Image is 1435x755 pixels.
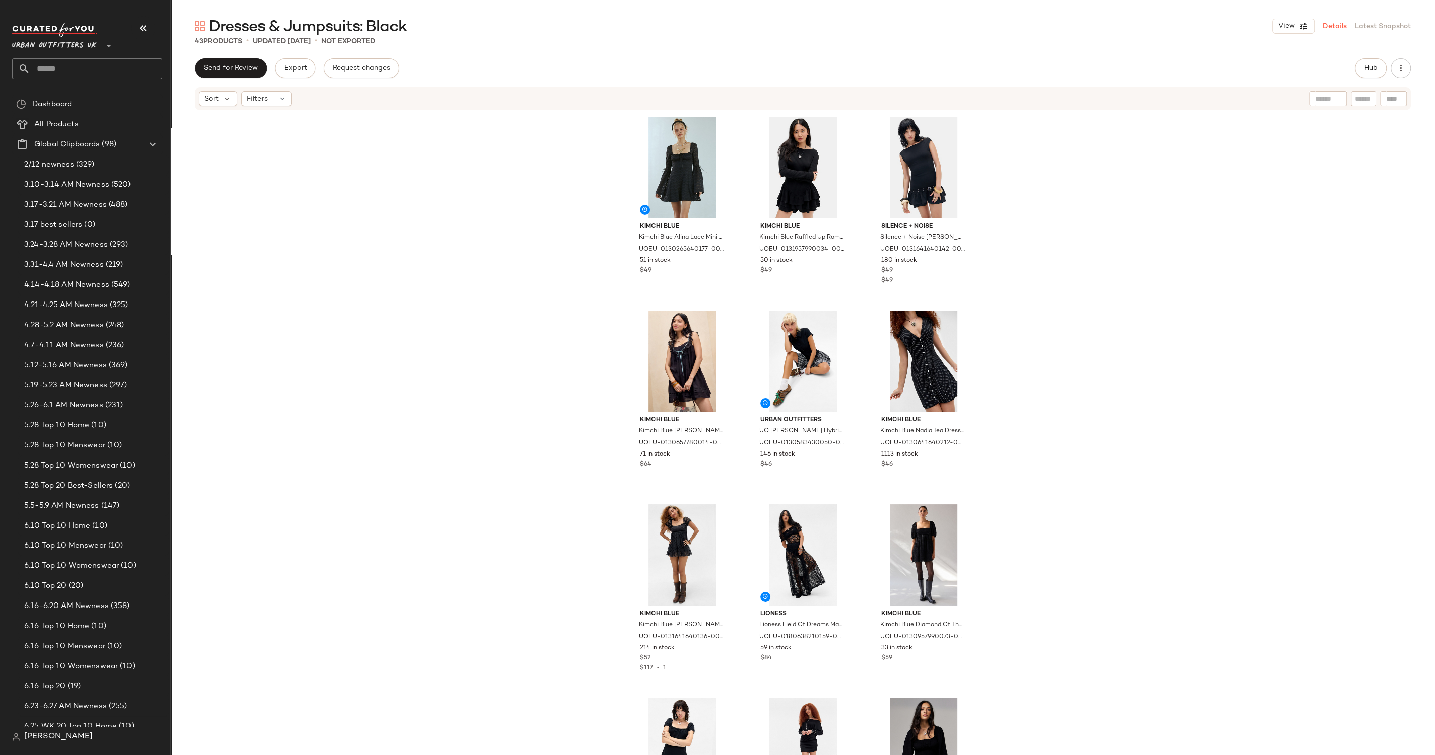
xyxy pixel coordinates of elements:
[881,277,893,284] span: $49
[759,633,844,642] span: UOEU-0180638210159-000-001
[24,219,82,231] span: 3.17 best sellers
[283,64,307,72] span: Export
[107,360,128,371] span: (369)
[880,439,965,448] span: UOEU-0130641640212-000-009
[640,665,653,671] span: $117
[195,21,205,31] img: svg%3e
[639,245,724,254] span: UOEU-0130265640177-000-001
[24,340,104,351] span: 4.7-4.11 AM Newness
[760,266,772,275] span: $49
[12,733,20,741] img: svg%3e
[881,460,893,469] span: $46
[100,139,116,150] span: (98)
[108,239,128,251] span: (293)
[89,621,106,632] span: (10)
[880,245,965,254] span: UOEU-0131641640142-000-001
[759,621,844,630] span: Lioness Field Of Dreams Maxi Dress - Black XL at Urban Outfitters
[209,17,407,37] span: Dresses & Jumpsuits: Black
[113,480,130,492] span: (20)
[881,450,918,459] span: 1113 in stock
[12,34,97,52] span: Urban Outfitters UK
[118,460,135,472] span: (10)
[639,633,724,642] span: UOEU-0131641640136-000-001
[881,654,892,663] span: $59
[24,560,119,572] span: 6.10 Top 10 Womenswear
[117,721,134,732] span: (10)
[759,245,844,254] span: UOEU-0131957990034-000-001
[760,610,845,619] span: Lioness
[632,311,733,412] img: 0130657780014_001_a2
[24,199,107,211] span: 3.17-3.21 AM Newness
[247,94,268,104] span: Filters
[108,299,128,311] span: (325)
[759,427,844,436] span: UO [PERSON_NAME] Hybrid Check Dress - Black XL at Urban Outfitters
[639,439,724,448] span: UOEU-0130657780014-000-001
[246,35,249,47] span: •
[16,99,26,109] img: svg%3e
[24,380,107,391] span: 5.19-5.23 AM Newness
[24,681,66,692] span: 6.16 Top 20
[24,641,105,652] span: 6.16 Top 10 Menswear
[321,36,375,47] p: Not Exported
[881,644,912,653] span: 33 in stock
[640,450,670,459] span: 71 in stock
[653,665,663,671] span: •
[752,311,853,412] img: 0130583430050_009_a2
[24,440,105,451] span: 5.28 Top 10 Menswear
[24,731,93,743] span: [PERSON_NAME]
[24,580,67,592] span: 6.10 Top 20
[24,621,89,632] span: 6.16 Top 10 Home
[663,665,666,671] span: 1
[24,500,99,512] span: 5.5-5.9 AM Newness
[24,239,108,251] span: 3.24-3.28 AM Newness
[881,222,966,231] span: Silence + Noise
[12,23,97,37] img: cfy_white_logo.C9jOOHJF.svg
[103,400,123,411] span: (231)
[640,644,675,653] span: 214 in stock
[104,259,123,271] span: (219)
[1364,64,1378,72] span: Hub
[324,58,399,78] button: Request changes
[759,233,844,242] span: Kimchi Blue Ruffled Up Romper - Black XS at Urban Outfitters
[873,311,974,412] img: 0130641640212_009_b
[760,644,792,653] span: 59 in stock
[24,701,107,712] span: 6.23-6.27 AM Newness
[107,701,127,712] span: (255)
[118,661,135,672] span: (10)
[759,439,844,448] span: UOEU-0130583430050-000-009
[275,58,315,78] button: Export
[24,299,108,311] span: 4.21-4.25 AM Newness
[106,540,123,552] span: (10)
[105,440,122,451] span: (10)
[24,360,107,371] span: 5.12-5.16 AM Newness
[104,340,124,351] span: (236)
[74,159,95,171] span: (329)
[639,233,724,242] span: Kimchi Blue Alina Lace Mini Dress - Black M at Urban Outfitters
[24,661,118,672] span: 6.16 Top 10 Womenswear
[34,139,100,150] span: Global Clipboards
[752,117,853,218] img: 0131957990034_001_a2
[107,199,128,211] span: (488)
[873,504,974,606] img: 0130957990073_001_a2
[632,117,733,218] img: 0130265640177_001_a2
[760,416,845,425] span: Urban Outfitters
[760,256,793,265] span: 50 in stock
[1323,21,1347,32] a: Details
[24,480,113,492] span: 5.28 Top 20 Best-Sellers
[881,266,893,275] span: $49
[204,94,219,104] span: Sort
[119,560,136,572] span: (10)
[24,420,89,431] span: 5.28 Top 10 Home
[752,504,853,606] img: 0180638210159_001_a2
[32,99,72,110] span: Dashboard
[109,600,130,612] span: (358)
[34,119,79,130] span: All Products
[109,279,131,291] span: (549)
[881,610,966,619] span: Kimchi Blue
[105,641,122,652] span: (10)
[1272,19,1315,34] button: View
[632,504,733,606] img: 0131641640136_001_a2
[109,179,131,191] span: (520)
[332,64,390,72] span: Request changes
[107,380,127,391] span: (297)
